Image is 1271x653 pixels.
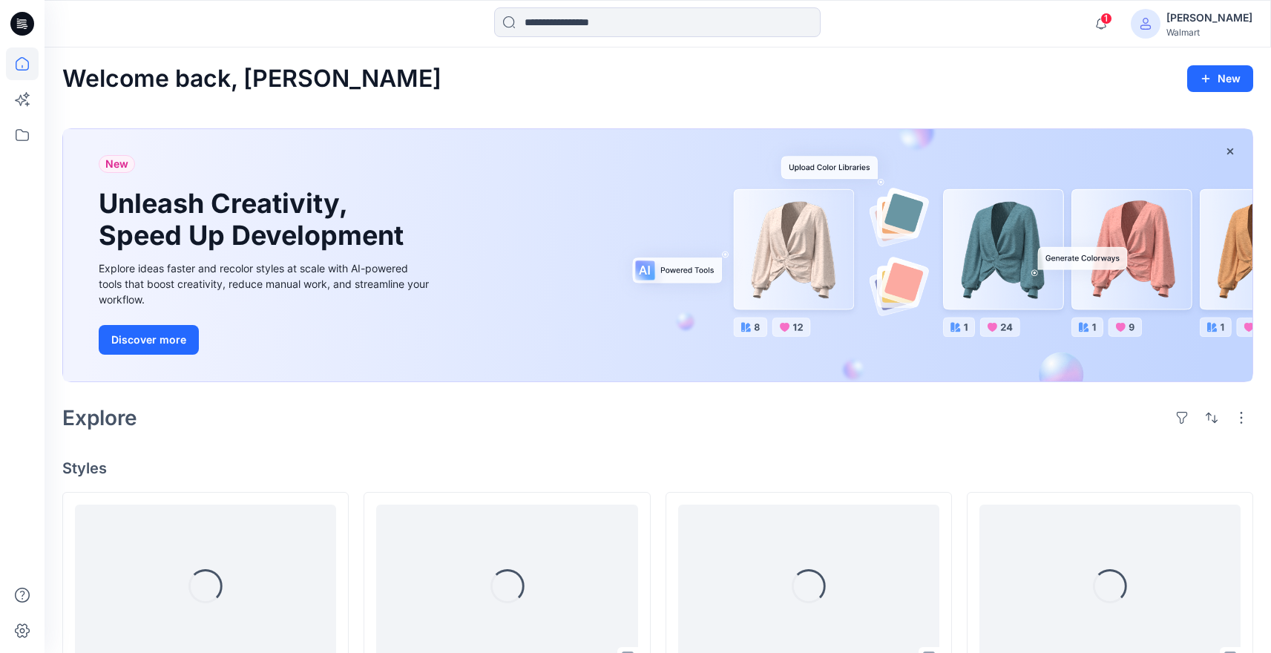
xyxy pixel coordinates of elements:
h4: Styles [62,459,1253,477]
span: New [105,155,128,173]
h1: Unleash Creativity, Speed Up Development [99,188,410,252]
button: Discover more [99,325,199,355]
button: New [1187,65,1253,92]
a: Discover more [99,325,433,355]
div: Walmart [1166,27,1252,38]
h2: Explore [62,406,137,430]
span: 1 [1100,13,1112,24]
div: Explore ideas faster and recolor styles at scale with AI-powered tools that boost creativity, red... [99,260,433,307]
svg: avatar [1140,18,1152,30]
h2: Welcome back, [PERSON_NAME] [62,65,441,93]
div: [PERSON_NAME] [1166,9,1252,27]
